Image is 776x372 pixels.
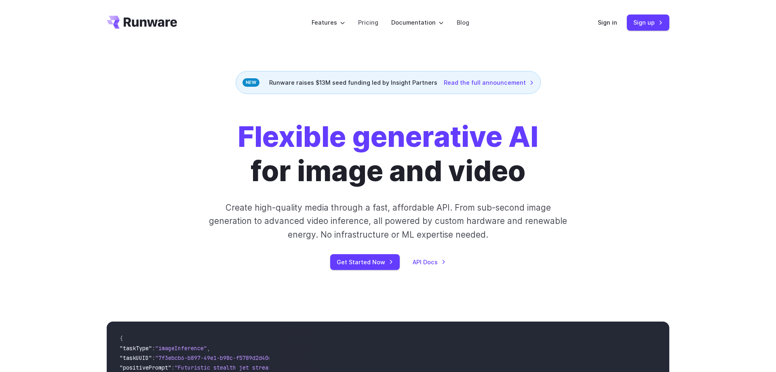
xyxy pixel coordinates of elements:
[457,18,469,27] a: Blog
[358,18,378,27] a: Pricing
[598,18,617,27] a: Sign in
[391,18,444,27] label: Documentation
[208,201,568,241] p: Create high-quality media through a fast, affordable API. From sub-second image generation to adv...
[236,71,541,94] div: Runware raises $13M seed funding led by Insight Partners
[207,345,210,352] span: ,
[444,78,534,87] a: Read the full announcement
[152,345,155,352] span: :
[120,354,152,362] span: "taskUUID"
[107,16,177,29] a: Go to /
[155,345,207,352] span: "imageInference"
[238,119,538,154] strong: Flexible generative AI
[120,335,123,342] span: {
[238,120,538,188] h1: for image and video
[627,15,669,30] a: Sign up
[413,257,446,267] a: API Docs
[155,354,278,362] span: "7f3ebcb6-b897-49e1-b98c-f5789d2d40d7"
[330,254,400,270] a: Get Started Now
[120,345,152,352] span: "taskType"
[312,18,345,27] label: Features
[120,364,171,371] span: "positivePrompt"
[171,364,175,371] span: :
[152,354,155,362] span: :
[175,364,469,371] span: "Futuristic stealth jet streaking through a neon-lit cityscape with glowing purple exhaust"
